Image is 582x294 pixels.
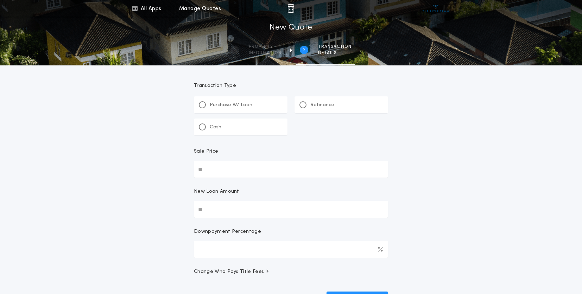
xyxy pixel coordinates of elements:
[194,188,239,195] p: New Loan Amount
[210,102,252,109] p: Purchase W/ Loan
[194,228,261,235] p: Downpayment Percentage
[249,50,281,56] span: information
[194,161,388,178] input: Sale Price
[249,44,281,50] span: Property
[210,124,221,131] p: Cash
[194,148,218,155] p: Sale Price
[270,22,312,33] h1: New Quote
[303,47,305,53] h2: 2
[194,82,388,89] p: Transaction Type
[194,268,270,275] span: Change Who Pays Title Fees
[423,5,449,12] img: vs-icon
[318,50,352,56] span: details
[194,241,388,258] input: Downpayment Percentage
[194,268,388,275] button: Change Who Pays Title Fees
[310,102,334,109] p: Refinance
[287,4,294,13] img: img
[318,44,352,50] span: Transaction
[194,201,388,218] input: New Loan Amount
